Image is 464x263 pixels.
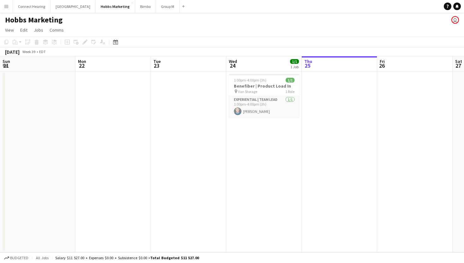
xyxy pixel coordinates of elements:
[3,26,16,34] a: View
[229,74,300,118] app-job-card: 1:00pm-4:00pm (3h)1/1Benefiber | Product Load In Van Storage1 RoleExperiential | Team Lead1/11:00...
[455,58,462,64] span: Sat
[229,96,300,118] app-card-role: Experiential | Team Lead1/11:00pm-4:00pm (3h)[PERSON_NAME]
[229,83,300,89] h3: Benefiber | Product Load In
[304,58,312,64] span: Thu
[229,58,237,64] span: Wed
[152,62,161,69] span: 23
[290,59,299,64] span: 1/1
[285,89,294,94] span: 1 Role
[156,0,180,13] button: Group M
[55,255,199,260] div: Salary $11 527.00 + Expenses $0.00 + Subsistence $0.00 =
[34,27,43,33] span: Jobs
[96,0,135,13] button: Hobbs Marketing
[47,26,66,34] a: Comms
[290,64,299,69] div: 1 Job
[234,78,266,83] span: 1:00pm-4:00pm (3h)
[380,58,385,64] span: Fri
[50,27,64,33] span: Comms
[303,62,312,69] span: 25
[135,0,156,13] button: Bimbo
[451,16,459,24] app-user-avatar: Jamie Wong
[3,254,29,261] button: Budgeted
[379,62,385,69] span: 26
[5,15,62,25] h1: Hobbs Marketing
[5,49,20,55] div: [DATE]
[286,78,294,83] span: 1/1
[228,62,237,69] span: 24
[150,255,199,260] span: Total Budgeted $11 527.00
[454,62,462,69] span: 27
[78,58,86,64] span: Mon
[13,0,51,13] button: Connect Hearing
[31,26,46,34] a: Jobs
[35,255,50,260] span: All jobs
[153,58,161,64] span: Tue
[77,62,86,69] span: 22
[51,0,96,13] button: [GEOGRAPHIC_DATA]
[20,27,27,33] span: Edit
[39,49,46,54] div: EDT
[18,26,30,34] a: Edit
[5,27,14,33] span: View
[238,89,257,94] span: Van Storage
[3,58,10,64] span: Sun
[21,49,37,54] span: Week 39
[2,62,10,69] span: 21
[10,256,28,260] span: Budgeted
